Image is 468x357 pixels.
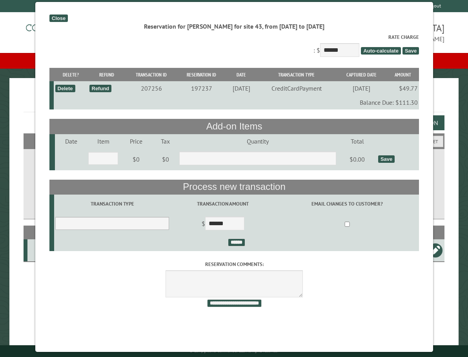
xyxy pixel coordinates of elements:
[337,134,377,148] td: Total
[386,68,419,82] th: Amount
[402,47,419,55] span: Save
[31,246,51,254] div: 43
[54,95,419,109] td: Balance Due: $111.30
[125,81,177,95] td: 207256
[49,15,67,22] div: Close
[153,148,178,170] td: $0
[277,200,417,208] label: Email changes to customer?
[49,260,419,268] label: Reservation comments:
[257,81,337,95] td: CreditCardPayment
[89,85,111,92] div: Refund
[49,33,419,41] label: Rate Charge
[55,134,87,148] td: Date
[336,68,386,82] th: Captured Date
[153,134,178,148] td: Tax
[55,200,169,208] label: Transaction Type
[88,68,126,82] th: Refund
[226,68,257,82] th: Date
[49,119,419,134] th: Add-on Items
[24,91,445,112] h1: Reservations
[177,81,226,95] td: 197237
[257,68,337,82] th: Transaction Type
[178,134,338,148] td: Quantity
[189,348,278,353] small: © Campground Commander LLC. All rights reserved.
[337,148,377,170] td: $0.00
[378,155,394,163] div: Save
[125,68,177,82] th: Transaction ID
[177,68,226,82] th: Reservation ID
[386,81,419,95] td: $49.77
[55,85,75,92] div: Delete
[170,213,275,235] td: $
[49,33,419,59] div: : $
[49,180,419,195] th: Process new transaction
[119,148,153,170] td: $0
[54,68,88,82] th: Delete?
[226,81,257,95] td: [DATE]
[336,81,386,95] td: [DATE]
[361,47,401,55] span: Auto-calculate
[27,226,52,239] th: Site
[24,133,445,148] h2: Filters
[171,200,274,208] label: Transaction Amount
[49,22,419,31] div: Reservation for [PERSON_NAME] for site 43, from [DATE] to [DATE]
[24,15,122,46] img: Campground Commander
[119,134,153,148] td: Price
[87,134,119,148] td: Item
